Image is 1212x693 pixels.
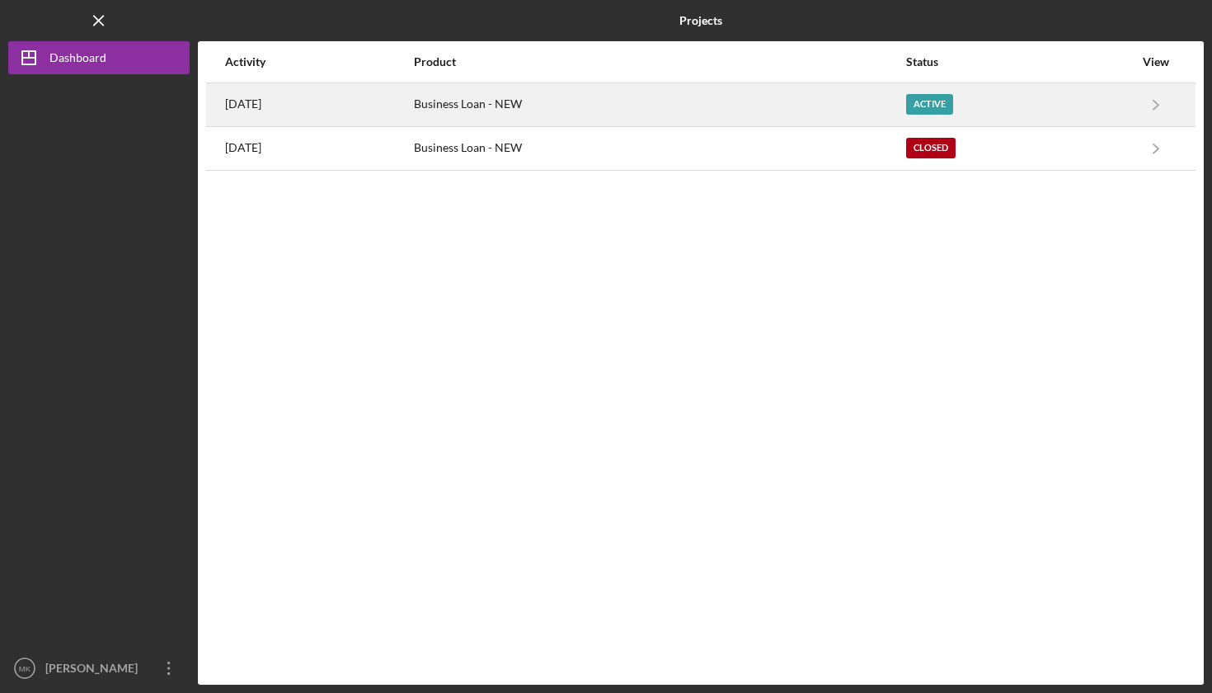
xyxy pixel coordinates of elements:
[49,41,106,78] div: Dashboard
[906,94,953,115] div: Active
[414,84,904,125] div: Business Loan - NEW
[679,14,722,27] b: Projects
[1135,55,1177,68] div: View
[225,55,412,68] div: Activity
[225,141,261,154] time: 2025-02-19 17:53
[906,138,956,158] div: Closed
[906,55,1134,68] div: Status
[225,97,261,111] time: 2025-09-23 17:58
[414,55,904,68] div: Product
[8,41,190,74] button: Dashboard
[414,128,904,169] div: Business Loan - NEW
[41,652,148,689] div: [PERSON_NAME]
[8,652,190,685] button: MK[PERSON_NAME]
[19,664,31,673] text: MK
